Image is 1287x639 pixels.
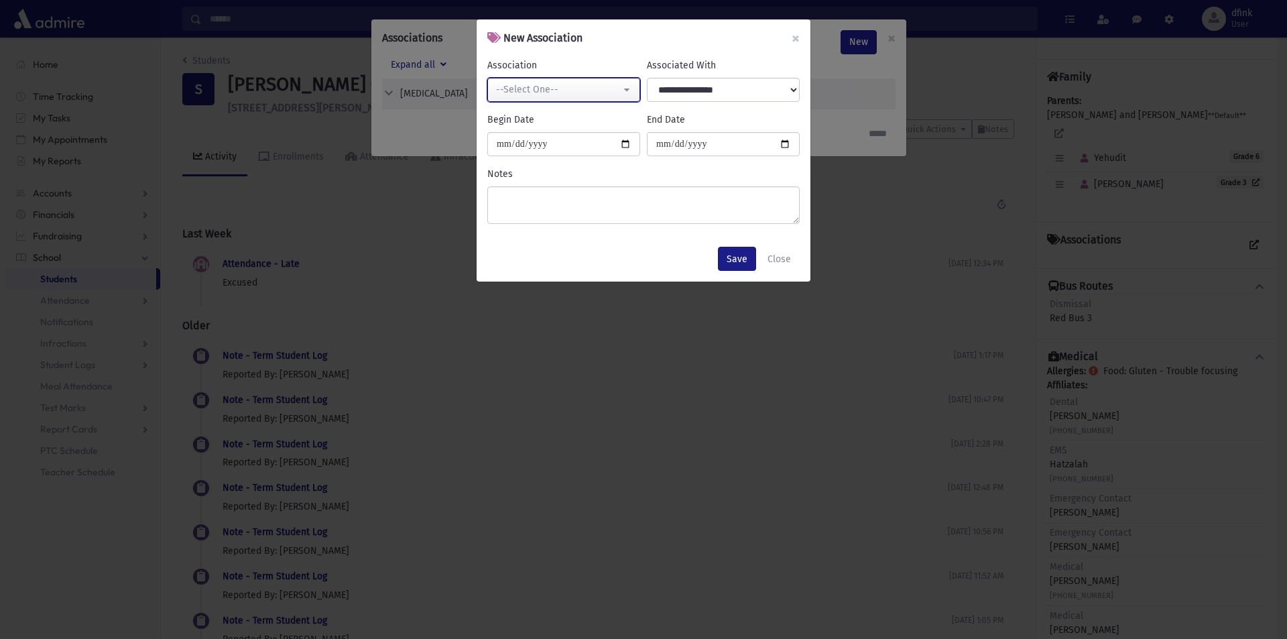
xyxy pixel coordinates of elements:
button: × [781,19,810,57]
button: Close [759,247,800,271]
button: Save [718,247,756,271]
label: Begin Date [487,113,534,127]
label: Associated With [647,58,716,72]
button: --Select One-- [487,78,640,102]
h6: New Association [487,30,583,46]
label: Notes [487,167,513,181]
label: Association [487,58,537,72]
label: End Date [647,113,685,127]
div: --Select One-- [496,82,621,97]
